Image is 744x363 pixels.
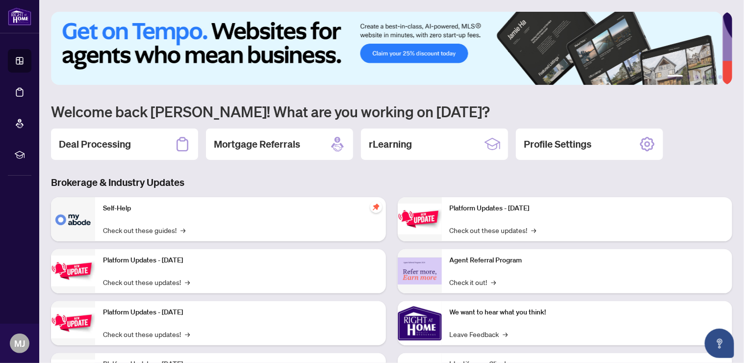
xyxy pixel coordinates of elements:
p: Agent Referral Program [450,255,725,266]
img: We want to hear what you think! [398,301,442,345]
a: Check out these guides!→ [103,225,185,235]
img: Platform Updates - September 16, 2025 [51,256,95,286]
img: Platform Updates - July 21, 2025 [51,308,95,338]
button: 4 [703,75,707,79]
button: 3 [695,75,699,79]
img: Platform Updates - June 23, 2025 [398,204,442,234]
img: logo [8,7,31,26]
img: Self-Help [51,197,95,241]
p: Self-Help [103,203,378,214]
h1: Welcome back [PERSON_NAME]! What are you working on [DATE]? [51,102,732,121]
span: MJ [14,337,25,350]
a: Check out these updates!→ [450,225,537,235]
button: Open asap [705,329,734,358]
span: → [185,277,190,287]
button: 2 [687,75,691,79]
img: Slide 0 [51,12,722,85]
p: Platform Updates - [DATE] [450,203,725,214]
h2: rLearning [369,137,412,151]
p: Platform Updates - [DATE] [103,255,378,266]
a: Check it out!→ [450,277,496,287]
span: → [185,329,190,339]
span: → [503,329,508,339]
button: 5 [711,75,715,79]
button: 6 [718,75,722,79]
h2: Deal Processing [59,137,131,151]
a: Check out these updates!→ [103,329,190,339]
span: → [532,225,537,235]
span: → [491,277,496,287]
img: Agent Referral Program [398,258,442,285]
h3: Brokerage & Industry Updates [51,176,732,189]
h2: Profile Settings [524,137,591,151]
h2: Mortgage Referrals [214,137,300,151]
p: Platform Updates - [DATE] [103,307,378,318]
p: We want to hear what you think! [450,307,725,318]
button: 1 [667,75,683,79]
span: → [180,225,185,235]
a: Leave Feedback→ [450,329,508,339]
a: Check out these updates!→ [103,277,190,287]
span: pushpin [370,201,382,213]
